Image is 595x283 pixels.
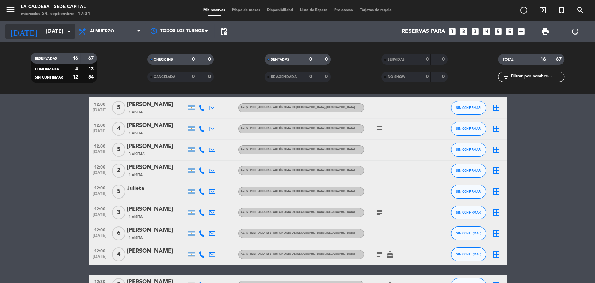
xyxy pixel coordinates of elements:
[297,8,331,12] span: Lista de Espera
[112,226,125,240] span: 6
[129,172,143,178] span: 1 Visita
[451,101,486,115] button: SIN CONFIRMAR
[112,122,125,136] span: 4
[112,185,125,199] span: 5
[492,104,501,112] i: border_all
[456,148,481,151] span: SIN CONFIRMAR
[560,21,590,42] div: LOG OUT
[241,190,355,193] span: Av. [STREET_ADDRESS] Autónoma de [GEOGRAPHIC_DATA], [GEOGRAPHIC_DATA]
[127,184,186,193] div: Julieta
[91,184,108,192] span: 12:00
[492,166,501,175] i: border_all
[88,56,95,61] strong: 67
[557,6,566,14] i: turned_in_not
[112,164,125,178] span: 2
[91,121,108,129] span: 12:00
[451,185,486,199] button: SIN CONFIRMAR
[112,247,125,261] span: 4
[65,27,73,36] i: arrow_drop_down
[492,250,501,259] i: border_all
[129,131,143,136] span: 1 Visita
[264,8,297,12] span: Disponibilidad
[357,8,395,12] span: Tarjetas de regalo
[90,29,114,34] span: Almuerzo
[271,75,297,79] span: RE AGENDADA
[241,148,355,151] span: Av. [STREET_ADDRESS] Autónoma de [GEOGRAPHIC_DATA], [GEOGRAPHIC_DATA]
[426,57,429,62] strong: 0
[91,204,108,213] span: 12:00
[127,205,186,214] div: [PERSON_NAME]
[517,27,526,36] i: add_box
[456,106,481,110] span: SIN CONFIRMAR
[331,8,357,12] span: Pre-acceso
[325,57,329,62] strong: 0
[492,125,501,133] i: border_all
[540,57,546,62] strong: 16
[375,250,384,259] i: subject
[229,8,264,12] span: Mapa de mesas
[505,27,514,36] i: looks_6
[571,27,579,36] i: power_settings_new
[241,211,355,214] span: Av. [STREET_ADDRESS] Autónoma de [GEOGRAPHIC_DATA], [GEOGRAPHIC_DATA]
[5,4,16,15] i: menu
[129,110,143,115] span: 1 Visita
[112,101,125,115] span: 5
[456,127,481,131] span: SIN CONFIRMAR
[520,6,528,14] i: add_circle_outline
[21,3,90,10] div: La Caldera - Sede Capital
[492,146,501,154] i: border_all
[35,68,59,71] span: CONFIRMADA
[325,74,329,79] strong: 0
[388,58,405,61] span: SERVIDAS
[129,151,145,157] span: 3 Visitas
[129,235,143,241] span: 1 Visita
[91,213,108,221] span: [DATE]
[386,250,394,259] i: cake
[127,121,186,130] div: [PERSON_NAME]
[91,100,108,108] span: 12:00
[91,225,108,233] span: 12:00
[91,192,108,200] span: [DATE]
[556,57,563,62] strong: 67
[91,233,108,241] span: [DATE]
[456,210,481,214] span: SIN CONFIRMAR
[91,163,108,171] span: 12:00
[442,74,446,79] strong: 0
[75,67,78,72] strong: 4
[502,58,513,61] span: TOTAL
[127,226,186,235] div: [PERSON_NAME]
[200,8,229,12] span: Mis reservas
[492,208,501,217] i: border_all
[73,75,78,80] strong: 12
[451,247,486,261] button: SIN CONFIRMAR
[456,169,481,172] span: SIN CONFIRMAR
[451,226,486,240] button: SIN CONFIRMAR
[220,27,228,36] span: pending_actions
[192,57,195,62] strong: 0
[112,143,125,157] span: 5
[91,108,108,116] span: [DATE]
[5,4,16,17] button: menu
[129,214,143,220] span: 1 Visita
[154,58,173,61] span: CHECK INS
[5,24,42,39] i: [DATE]
[21,10,90,17] div: miércoles 24. septiembre - 17:31
[309,74,312,79] strong: 0
[482,27,491,36] i: looks_4
[459,27,468,36] i: looks_two
[442,57,446,62] strong: 0
[127,163,186,172] div: [PERSON_NAME]
[91,129,108,137] span: [DATE]
[451,122,486,136] button: SIN CONFIRMAR
[494,27,503,36] i: looks_5
[456,252,481,256] span: SIN CONFIRMAR
[541,27,549,36] span: print
[73,56,78,61] strong: 16
[91,171,108,179] span: [DATE]
[91,254,108,262] span: [DATE]
[375,208,384,217] i: subject
[241,106,355,109] span: Av. [STREET_ADDRESS] Autónoma de [GEOGRAPHIC_DATA], [GEOGRAPHIC_DATA]
[208,74,212,79] strong: 0
[241,169,355,172] span: Av. [STREET_ADDRESS] Autónoma de [GEOGRAPHIC_DATA], [GEOGRAPHIC_DATA]
[127,247,186,256] div: [PERSON_NAME]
